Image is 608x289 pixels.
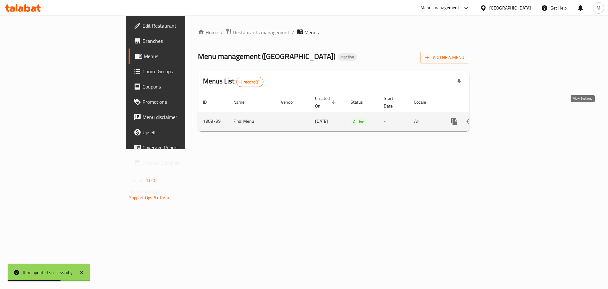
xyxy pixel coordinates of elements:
span: Version: [129,176,145,185]
span: Start Date [384,95,402,110]
td: Final Menu [228,112,276,131]
span: Menu disclaimer [142,113,223,121]
span: M [597,4,600,11]
span: Status [351,98,371,106]
span: Menu management ( [GEOGRAPHIC_DATA] ) [198,49,335,63]
span: Choice Groups [142,68,223,75]
div: Item updated successfully [23,269,73,276]
a: Choice Groups [129,64,228,79]
a: Branches [129,33,228,49]
a: Restaurants management [225,28,289,36]
h2: Menus List [203,76,263,87]
div: Menu-management [421,4,459,12]
span: Coupons [142,83,223,90]
div: [GEOGRAPHIC_DATA] [489,4,531,11]
button: more [447,114,462,129]
li: / [292,29,294,36]
span: Promotions [142,98,223,106]
a: Promotions [129,94,228,109]
button: Change Status [462,114,477,129]
span: Branches [142,37,223,45]
span: Vendor [281,98,302,106]
div: Total records count [236,77,264,87]
div: Inactive [338,53,357,61]
div: Export file [452,74,467,89]
a: Edit Restaurant [129,18,228,33]
span: Name [233,98,253,106]
button: Add New Menu [420,52,469,63]
a: Menus [129,49,228,64]
span: [DATE] [315,117,328,125]
span: 1.0.0 [146,176,155,185]
span: Menus [144,52,223,60]
nav: breadcrumb [198,28,469,36]
th: Actions [442,93,513,112]
span: Created On [315,95,338,110]
span: Locale [414,98,434,106]
span: Get support on: [129,187,158,195]
span: Upsell [142,128,223,136]
a: Menu disclaimer [129,109,228,125]
td: - [379,112,409,131]
a: Upsell [129,125,228,140]
a: Support.OpsPlatform [129,194,169,202]
a: Coverage Report [129,140,228,155]
span: Active [351,118,367,125]
table: enhanced table [198,93,513,131]
a: Grocery Checklist [129,155,228,170]
span: 1 record(s) [237,79,263,85]
span: Coverage Report [142,144,223,151]
span: Add New Menu [425,54,464,62]
span: Menus [304,29,319,36]
td: All [409,112,442,131]
span: Edit Restaurant [142,22,223,30]
a: Coupons [129,79,228,94]
span: Inactive [338,54,357,60]
span: ID [203,98,215,106]
span: Grocery Checklist [142,159,223,167]
span: Restaurants management [233,29,289,36]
